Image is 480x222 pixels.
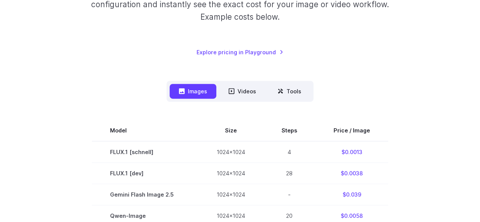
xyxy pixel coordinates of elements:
th: Price / Image [315,120,388,141]
td: $0.0013 [315,141,388,163]
td: 1024x1024 [198,162,263,184]
td: $0.039 [315,184,388,205]
td: 4 [263,141,315,163]
button: Videos [219,84,265,99]
td: FLUX.1 [schnell] [92,141,198,163]
a: Explore pricing in Playground [197,48,283,57]
td: FLUX.1 [dev] [92,162,198,184]
td: 28 [263,162,315,184]
th: Model [92,120,198,141]
td: 1024x1024 [198,184,263,205]
button: Images [170,84,216,99]
td: $0.0038 [315,162,388,184]
td: 1024x1024 [198,141,263,163]
td: - [263,184,315,205]
button: Tools [268,84,310,99]
span: Gemini Flash Image 2.5 [110,190,180,199]
th: Size [198,120,263,141]
th: Steps [263,120,315,141]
